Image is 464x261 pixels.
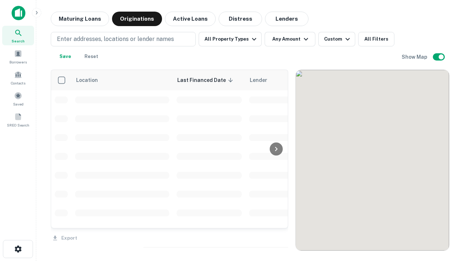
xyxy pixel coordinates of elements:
a: Contacts [2,68,34,87]
span: Borrowers [9,59,27,65]
span: Last Financed Date [177,76,235,84]
h6: Show Map [402,53,428,61]
button: All Filters [358,32,394,46]
button: Any Amount [265,32,315,46]
iframe: Chat Widget [428,203,464,238]
span: Search [12,38,25,44]
button: Custom [318,32,355,46]
button: Save your search to get updates of matches that match your search criteria. [54,49,77,64]
div: Custom [324,35,352,43]
button: Maturing Loans [51,12,109,26]
a: SREO Search [2,110,34,129]
th: Last Financed Date [173,70,245,90]
img: capitalize-icon.png [12,6,25,20]
button: Reset [80,49,103,64]
button: All Property Types [199,32,262,46]
a: Borrowers [2,47,34,66]
a: Saved [2,89,34,108]
span: SREO Search [7,122,29,128]
span: Contacts [11,80,25,86]
button: Originations [112,12,162,26]
button: Distress [219,12,262,26]
span: Lender [250,76,267,84]
button: Enter addresses, locations or lender names [51,32,196,46]
th: Location [71,70,173,90]
button: Active Loans [165,12,216,26]
span: Location [76,76,107,84]
button: Lenders [265,12,308,26]
p: Enter addresses, locations or lender names [57,35,174,43]
span: Saved [13,101,24,107]
a: Search [2,26,34,45]
th: Lender [245,70,361,90]
div: 0 0 [296,70,449,250]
